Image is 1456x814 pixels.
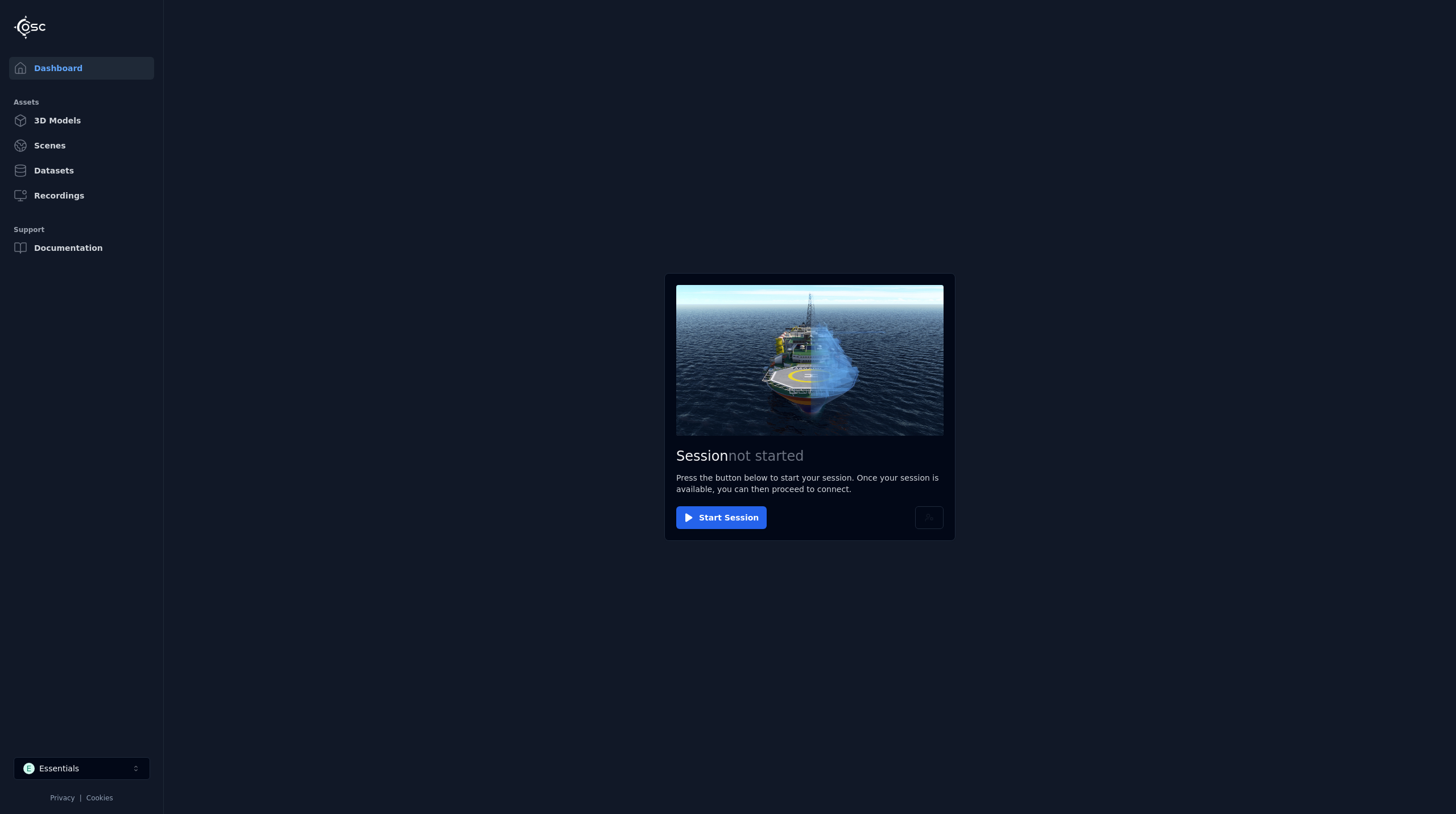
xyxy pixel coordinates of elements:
div: E [23,763,35,774]
div: Support [14,223,150,237]
p: Press the button below to start your session. Once your session is available, you can then procee... [676,472,944,495]
img: Logo [14,15,45,39]
a: Documentation [9,237,154,259]
span: not started [729,448,804,464]
div: Essentials [39,763,79,774]
div: Assets [14,96,150,109]
button: Select a workspace [14,757,150,780]
span: | [80,794,82,802]
a: Cookies [86,794,113,802]
button: Start Session [676,506,767,529]
a: Privacy [50,794,75,802]
h2: Session [676,447,944,465]
a: Scenes [9,134,154,157]
a: Recordings [9,184,154,207]
a: Dashboard [9,57,154,80]
a: 3D Models [9,109,154,132]
a: Datasets [9,159,154,182]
